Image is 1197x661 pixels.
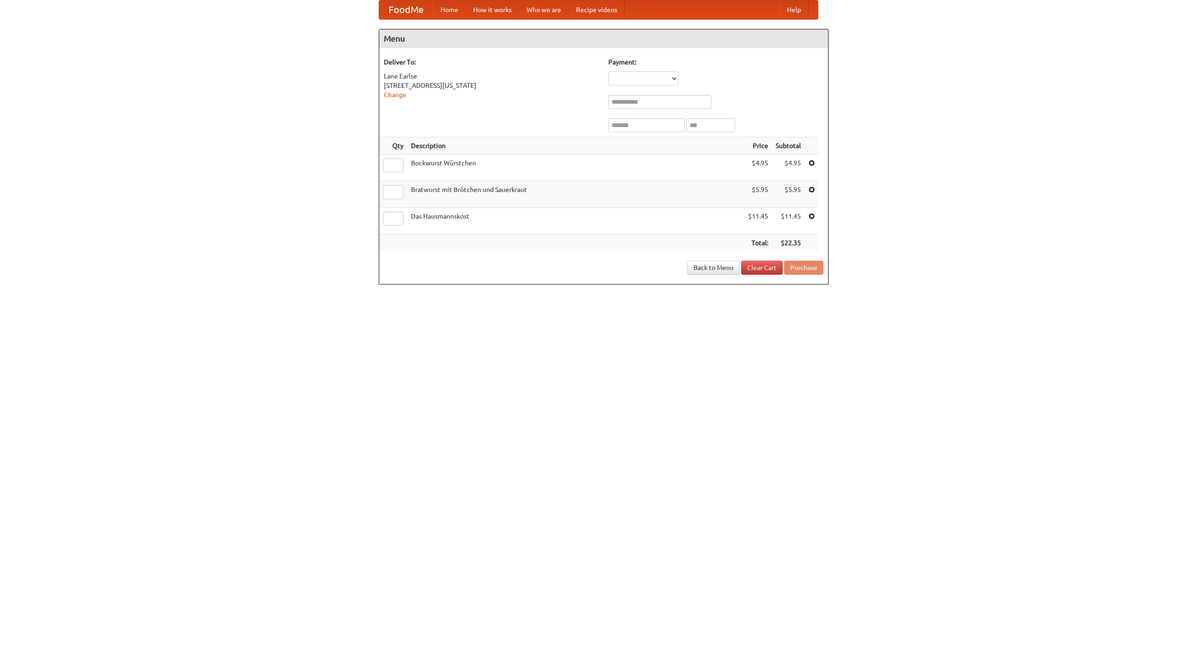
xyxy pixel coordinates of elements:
[744,235,772,252] th: Total:
[384,81,599,90] div: [STREET_ADDRESS][US_STATE]
[384,91,406,99] a: Change
[379,137,407,155] th: Qty
[407,137,744,155] th: Description
[744,208,772,235] td: $11.45
[379,29,828,48] h4: Menu
[772,208,805,235] td: $11.45
[407,181,744,208] td: Bratwurst mit Brötchen und Sauerkraut
[407,208,744,235] td: Das Hausmannskost
[384,71,599,81] div: Lane Earlse
[407,155,744,181] td: Bockwurst Würstchen
[784,261,823,275] button: Purchase
[379,0,433,19] a: FoodMe
[608,57,823,67] h5: Payment:
[384,57,599,67] h5: Deliver To:
[744,155,772,181] td: $4.95
[772,181,805,208] td: $5.95
[772,235,805,252] th: $22.35
[687,261,740,275] a: Back to Menu
[772,155,805,181] td: $4.95
[744,137,772,155] th: Price
[741,261,783,275] a: Clear Cart
[466,0,519,19] a: How it works
[569,0,625,19] a: Recipe videos
[433,0,466,19] a: Home
[744,181,772,208] td: $5.95
[772,137,805,155] th: Subtotal
[779,0,808,19] a: Help
[519,0,569,19] a: Who we are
